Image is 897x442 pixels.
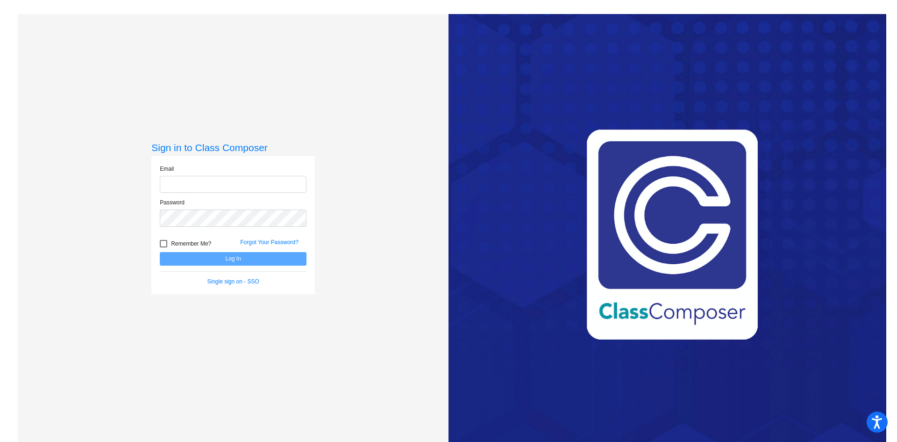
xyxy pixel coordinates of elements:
a: Forgot Your Password? [240,239,299,246]
label: Password [160,198,185,207]
h3: Sign in to Class Composer [151,142,315,153]
label: Email [160,165,174,173]
span: Remember Me? [171,238,211,249]
button: Log In [160,252,306,266]
a: Single sign on - SSO [207,278,259,285]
